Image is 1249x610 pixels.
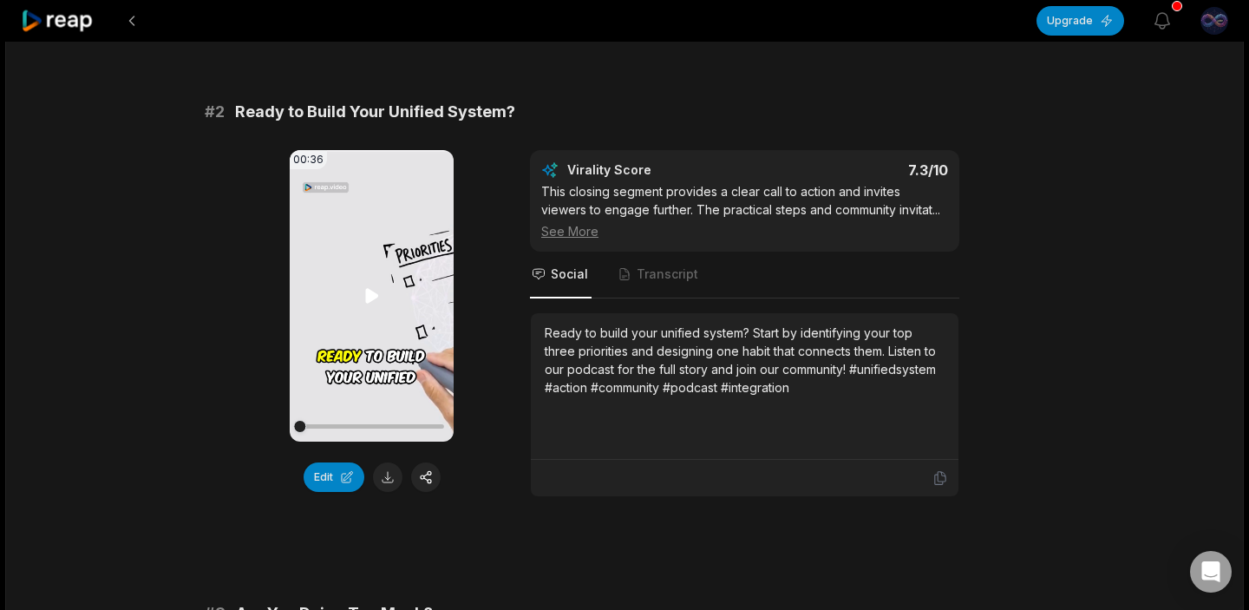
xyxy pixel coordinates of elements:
[290,150,454,442] video: Your browser does not support mp4 format.
[541,182,948,240] div: This closing segment provides a clear call to action and invites viewers to engage further. The p...
[541,222,948,240] div: See More
[530,252,959,298] nav: Tabs
[1036,6,1124,36] button: Upgrade
[551,266,588,283] span: Social
[567,161,754,179] div: Virality Score
[762,161,949,179] div: 7.3 /10
[1190,551,1232,593] div: Open Intercom Messenger
[304,462,364,492] button: Edit
[235,100,515,124] span: Ready to Build Your Unified System?
[205,100,225,124] span: # 2
[637,266,698,283] span: Transcript
[545,324,945,397] div: Ready to build your unified system? Start by identifying your top three priorities and designing ...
